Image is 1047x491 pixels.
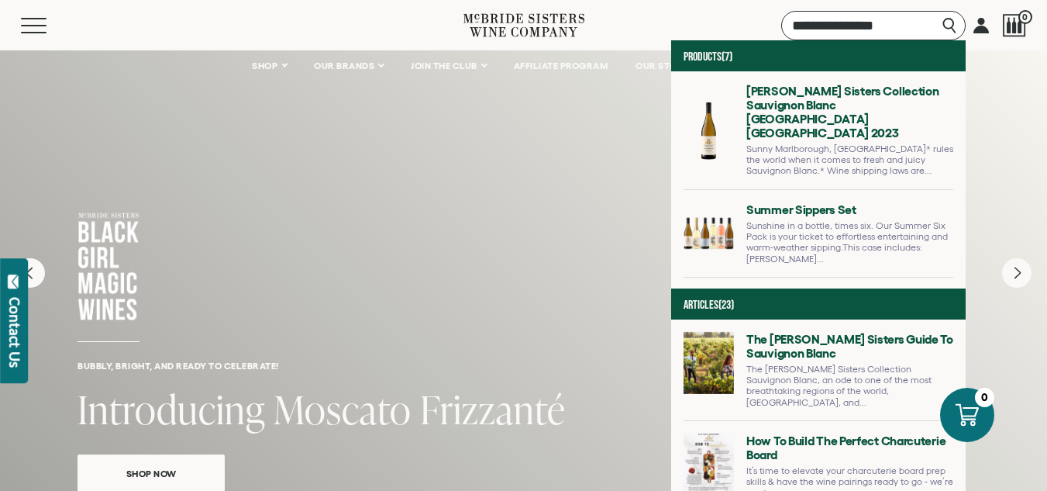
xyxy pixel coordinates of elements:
[722,50,732,64] span: (7)
[15,258,45,288] button: Previous
[401,50,496,81] a: JOIN THE CLUB
[1002,258,1032,288] button: Next
[7,297,22,368] div: Contact Us
[77,382,265,436] span: Introducing
[975,388,994,407] div: 0
[21,18,77,33] button: Mobile Menu Trigger
[514,61,608,71] span: AFFILIATE PROGRAM
[684,202,953,278] a: Go to Summer Sippers Set page
[1018,10,1032,24] span: 0
[635,61,690,71] span: OUR STORY
[684,332,953,421] a: Go to The McBride Sisters Guide to Sauvignon Blanc page
[684,84,953,189] a: Go to McBride Sisters Collection Sauvignon Blanc Marlborough New Zealand 2023 page
[242,50,296,81] a: SHOP
[504,50,618,81] a: AFFILIATE PROGRAM
[718,298,734,313] span: (23)
[304,50,393,81] a: OUR BRANDS
[625,50,708,81] a: OUR STORY
[274,382,412,436] span: Moscato
[77,361,970,371] h6: Bubbly, bright, and ready to celebrate!
[684,50,953,65] h4: Products
[420,382,566,436] span: Frizzanté
[252,61,278,71] span: SHOP
[684,298,953,313] h4: Articles
[314,61,374,71] span: OUR BRANDS
[411,61,477,71] span: JOIN THE CLUB
[99,465,204,482] span: Shop Now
